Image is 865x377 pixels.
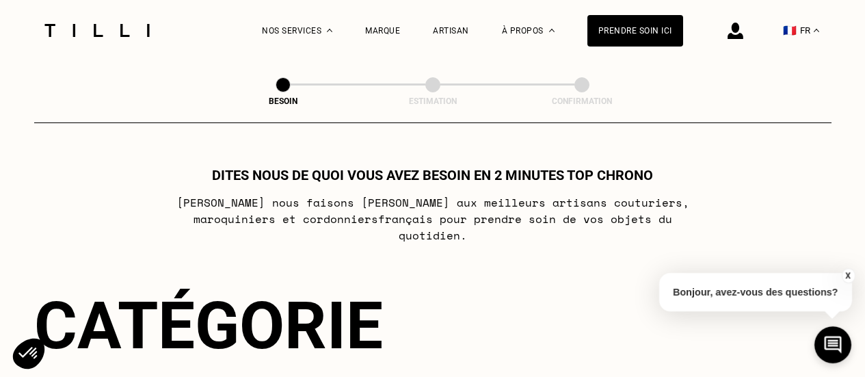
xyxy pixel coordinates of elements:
[327,29,332,32] img: Menu déroulant
[40,24,155,37] img: Logo du service de couturière Tilli
[34,287,831,364] div: Catégorie
[783,24,797,37] span: 🇫🇷
[814,29,819,32] img: menu déroulant
[215,96,351,106] div: Besoin
[161,194,704,244] p: [PERSON_NAME] nous faisons [PERSON_NAME] aux meilleurs artisans couturiers , maroquiniers et cord...
[728,23,743,39] img: icône connexion
[212,167,653,183] h1: Dites nous de quoi vous avez besoin en 2 minutes top chrono
[549,29,555,32] img: Menu déroulant à propos
[659,273,852,311] p: Bonjour, avez-vous des questions?
[587,15,683,47] a: Prendre soin ici
[364,96,501,106] div: Estimation
[514,96,650,106] div: Confirmation
[365,26,400,36] a: Marque
[433,26,469,36] a: Artisan
[841,268,855,283] button: X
